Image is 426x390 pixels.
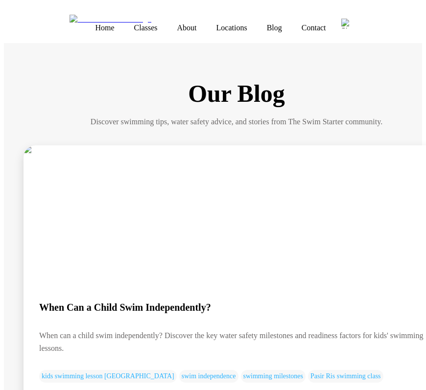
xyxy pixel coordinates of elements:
a: Blog [257,23,292,32]
span: kids swimming lesson [GEOGRAPHIC_DATA] [39,370,177,383]
span: swimming milestones [241,370,306,383]
a: About [167,23,207,32]
img: The Swim Starter Logo [70,15,151,23]
span: swim independence [179,370,238,383]
p: Discover swimming tips, water safety advice, and stories from The Swim Starter community. [90,115,383,128]
a: Home [85,23,124,32]
img: Singapore [341,19,351,28]
span: Pasir Ris swimming class [308,370,383,383]
a: Classes [124,23,167,32]
a: Contact [292,23,336,32]
div: [GEOGRAPHIC_DATA] [336,13,356,34]
a: Locations [207,23,257,32]
img: When Can a Child Swim Independently? [24,145,160,154]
